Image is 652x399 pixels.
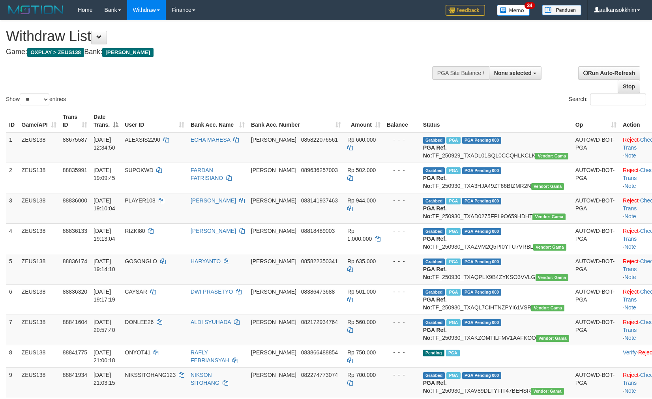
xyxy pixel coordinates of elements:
[590,94,646,105] input: Search:
[191,228,236,234] a: [PERSON_NAME]
[60,110,90,132] th: Trans ID: activate to sort column ascending
[618,80,640,93] a: Stop
[446,5,485,16] img: Feedback.jpg
[420,110,572,132] th: Status
[191,197,236,204] a: [PERSON_NAME]
[531,183,564,190] span: Vendor URL: https://trx31.1velocity.biz
[572,110,620,132] th: Op: activate to sort column ascending
[423,296,447,311] b: PGA Ref. No:
[497,5,530,16] img: Button%20Memo.svg
[446,137,460,144] span: Marked by aafpengsreynich
[125,197,156,204] span: PLAYER108
[102,48,153,57] span: [PERSON_NAME]
[623,258,639,264] a: Reject
[94,288,115,303] span: [DATE] 19:17:19
[423,198,445,204] span: Grabbed
[63,349,87,356] span: 88841775
[420,315,572,345] td: TF_250930_TXAKZOMTILFMV1AAFKOO
[6,254,19,284] td: 5
[423,137,445,144] span: Grabbed
[624,304,636,311] a: Note
[446,350,460,356] span: Marked by aafkaynarin
[446,228,460,235] span: Marked by aafpengsreynich
[572,132,620,163] td: AUTOWD-BOT-PGA
[6,4,66,16] img: MOTION_logo.png
[624,335,636,341] a: Note
[63,137,87,143] span: 88675587
[387,136,417,144] div: - - -
[536,274,569,281] span: Vendor URL: https://trx31.1velocity.biz
[489,66,541,80] button: None selected
[494,70,532,76] span: None selected
[187,110,248,132] th: Bank Acc. Name: activate to sort column ascending
[191,372,219,386] a: NIKSON SITOHANG
[535,153,568,159] span: Vendor URL: https://trx31.1velocity.biz
[6,193,19,223] td: 3
[347,372,376,378] span: Rp 700.000
[623,288,639,295] a: Reject
[446,319,460,326] span: Marked by aafpengsreynich
[301,167,338,173] span: Copy 089636257003 to clipboard
[623,197,639,204] a: Reject
[347,197,376,204] span: Rp 944.000
[6,28,427,44] h1: Withdraw List
[446,289,460,296] span: Marked by aafpengsreynich
[125,288,147,295] span: CAYSAR
[251,288,296,295] span: [PERSON_NAME]
[125,349,150,356] span: ONYOT41
[423,266,447,280] b: PGA Ref. No:
[462,137,502,144] span: PGA Pending
[462,319,502,326] span: PGA Pending
[572,193,620,223] td: AUTOWD-BOT-PGA
[94,167,115,181] span: [DATE] 19:09:45
[578,66,640,80] a: Run Auto-Refresh
[90,110,122,132] th: Date Trans.: activate to sort column descending
[420,367,572,398] td: TF_250930_TXAV89DLTYFIT47BEHSR
[191,137,230,143] a: ECHA MAHESA
[6,132,19,163] td: 1
[462,167,502,174] span: PGA Pending
[623,167,639,173] a: Reject
[301,197,338,204] span: Copy 083141937463 to clipboard
[19,193,60,223] td: ZEUS138
[191,319,231,325] a: ALDI SYUHADA
[347,228,372,242] span: Rp 1.000.000
[125,319,154,325] span: DONLEE26
[423,167,445,174] span: Grabbed
[6,345,19,367] td: 8
[423,236,447,250] b: PGA Ref. No:
[624,388,636,394] a: Note
[525,2,535,9] span: 34
[347,349,376,356] span: Rp 750.000
[624,274,636,280] a: Note
[462,259,502,265] span: PGA Pending
[423,372,445,379] span: Grabbed
[387,257,417,265] div: - - -
[420,223,572,254] td: TF_250930_TXAZVM2Q5PI0YTU7VRBL
[423,380,447,394] b: PGA Ref. No:
[251,137,296,143] span: [PERSON_NAME]
[569,94,646,105] label: Search:
[623,137,639,143] a: Reject
[423,228,445,235] span: Grabbed
[125,258,157,264] span: GOSONGLO
[6,48,427,56] h4: Game: Bank:
[347,288,376,295] span: Rp 501.000
[191,349,229,363] a: RAFLY FEBRIANSYAH
[301,137,338,143] span: Copy 085822076561 to clipboard
[623,228,639,234] a: Reject
[251,372,296,378] span: [PERSON_NAME]
[420,254,572,284] td: TF_250930_TXAQPLX9B4ZYKSO3VVLG
[624,152,636,159] a: Note
[387,371,417,379] div: - - -
[347,258,376,264] span: Rp 635.000
[423,175,447,189] b: PGA Ref. No:
[125,137,160,143] span: ALEXSIS2290
[19,284,60,315] td: ZEUS138
[191,167,223,181] a: FARDAN FATRISIANO
[94,258,115,272] span: [DATE] 19:14:10
[387,197,417,204] div: - - -
[301,349,338,356] span: Copy 083866488854 to clipboard
[6,163,19,193] td: 2
[301,288,335,295] span: Copy 08386473688 to clipboard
